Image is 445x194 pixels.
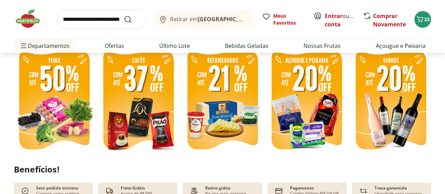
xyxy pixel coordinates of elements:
[182,48,263,155] img: refrigerados
[374,185,407,191] p: Troca garantida
[290,185,314,191] p: Pagamento
[273,12,305,26] span: Meus Favoritos
[124,15,140,24] button: Submit Search
[198,15,315,23] b: [GEOGRAPHIC_DATA]/[GEOGRAPHIC_DATA]
[121,185,145,191] p: Frete Grátis
[225,42,268,50] a: Bebidas Geladas
[170,16,247,22] span: Retirar em
[159,42,190,50] a: Último Lote
[14,165,431,174] h2: Benefícios!
[350,48,431,155] img: vinhos
[325,12,342,20] a: Entrar
[14,8,49,29] img: Hortifruti
[373,12,406,28] a: Comprar Novamente
[98,48,179,155] img: café
[154,10,254,29] button: Retirar em[GEOGRAPHIC_DATA]/[GEOGRAPHIC_DATA]
[19,37,28,54] button: Menu
[262,12,305,26] a: Meus Favoritos
[14,48,95,155] img: feira
[105,42,124,50] a: Ofertas
[36,185,78,191] p: Sem pedido mínimo
[376,42,426,50] a: Açougue e Peixaria
[57,10,146,29] input: search
[424,16,430,23] span: 23
[205,185,230,191] p: Retire grátis
[266,48,347,155] img: resfriados
[304,42,341,50] a: Nossas Frutas
[19,37,70,54] span: Departamentos
[414,11,431,28] button: Carrinho
[325,12,363,28] a: Criar conta
[325,12,356,28] span: ou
